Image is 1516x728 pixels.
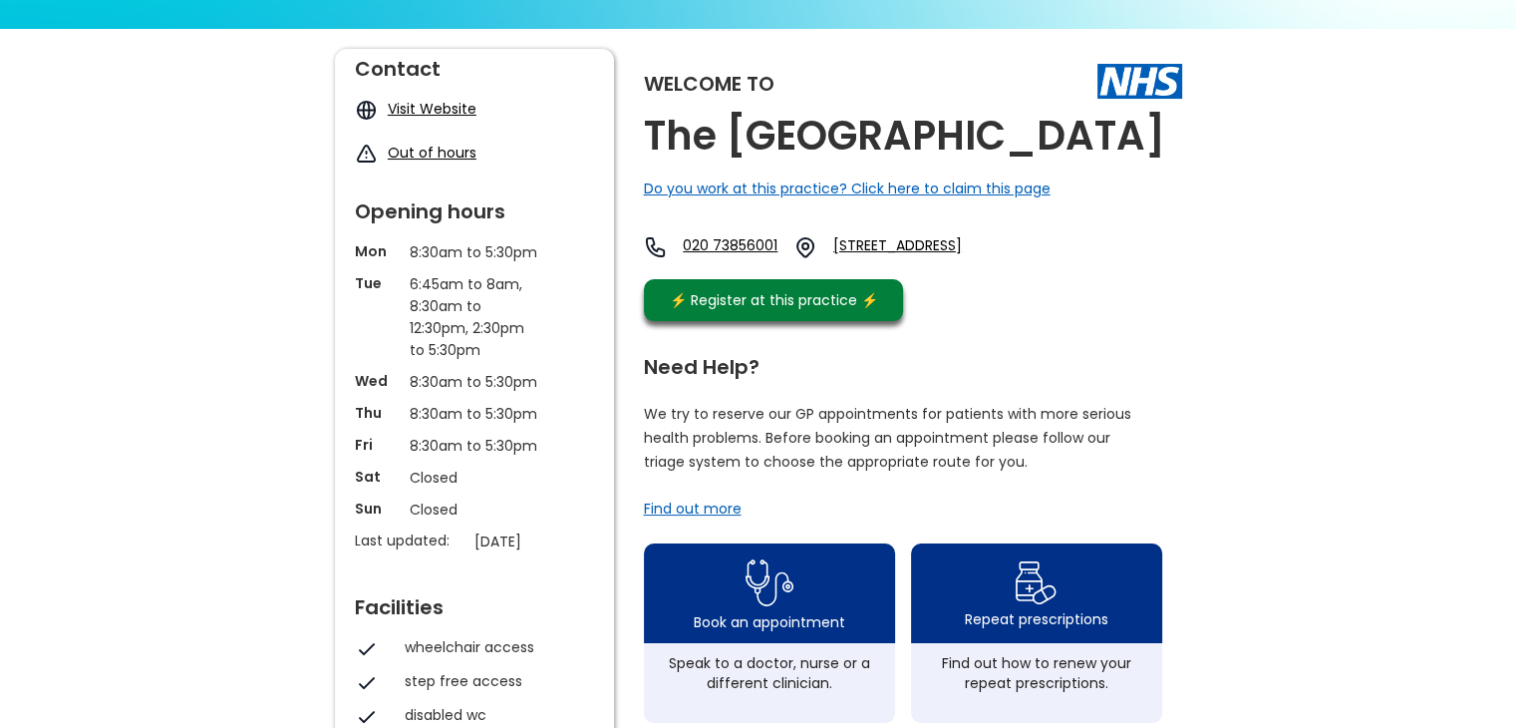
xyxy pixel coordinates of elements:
img: book appointment icon [746,553,793,612]
img: repeat prescription icon [1015,556,1058,609]
a: [STREET_ADDRESS] [833,235,1023,259]
img: globe icon [355,99,378,122]
div: Book an appointment [694,612,845,632]
a: Do you work at this practice? Click here to claim this page [644,179,1051,198]
p: Wed [355,371,400,391]
a: Out of hours [388,143,476,163]
a: 020 73856001 [683,235,777,259]
div: Repeat prescriptions [965,609,1108,629]
p: Closed [410,467,539,489]
img: exclamation icon [355,143,378,166]
a: ⚡️ Register at this practice ⚡️ [644,279,903,321]
div: Welcome to [644,74,774,94]
p: Mon [355,241,400,261]
a: Find out more [644,499,742,519]
h2: The [GEOGRAPHIC_DATA] [644,114,1165,159]
a: book appointment icon Book an appointmentSpeak to a doctor, nurse or a different clinician. [644,544,895,723]
p: 8:30am to 5:30pm [410,435,539,457]
p: Sun [355,499,400,519]
img: telephone icon [644,235,668,259]
div: Need Help? [644,347,1162,377]
p: Tue [355,273,400,293]
div: Find out how to renew your repeat prescriptions. [921,653,1152,693]
div: Speak to a doctor, nurse or a different clinician. [654,653,885,693]
img: The NHS logo [1097,64,1182,98]
div: Contact [355,49,594,79]
div: disabled wc [405,705,584,725]
p: [DATE] [474,531,604,552]
p: Closed [410,499,539,521]
p: Thu [355,403,400,423]
div: step free access [405,671,584,691]
img: practice location icon [793,235,817,259]
p: We try to reserve our GP appointments for patients with more serious health problems. Before book... [644,402,1132,474]
p: 8:30am to 5:30pm [410,403,539,425]
a: Visit Website [388,99,476,119]
a: repeat prescription iconRepeat prescriptionsFind out how to renew your repeat prescriptions. [911,544,1162,723]
div: Facilities [355,587,594,617]
p: 8:30am to 5:30pm [410,241,539,263]
p: Sat [355,467,400,487]
div: wheelchair access [405,637,584,657]
p: 6:45am to 8am, 8:30am to 12:30pm, 2:30pm to 5:30pm [410,273,539,361]
div: ⚡️ Register at this practice ⚡️ [660,289,889,311]
p: Fri [355,435,400,455]
p: 8:30am to 5:30pm [410,371,539,393]
p: Last updated: [355,531,464,550]
div: Opening hours [355,191,594,221]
